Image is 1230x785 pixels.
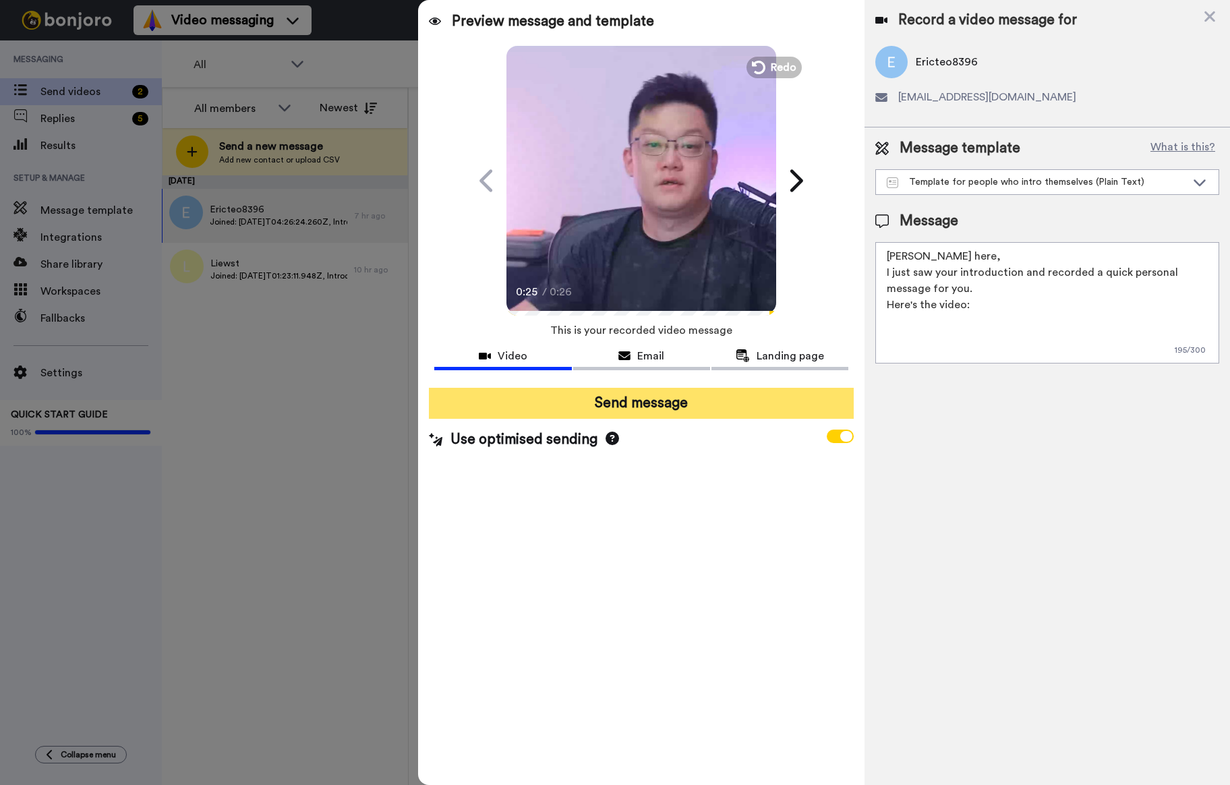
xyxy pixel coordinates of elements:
textarea: [PERSON_NAME] here, I just saw your introduction and recorded a quick personal message for you. H... [875,242,1219,364]
span: 0:26 [550,284,573,300]
span: This is your recorded video message [550,316,732,345]
span: Email [637,348,664,364]
span: Message [900,211,958,231]
span: / [542,284,547,300]
span: Message template [900,138,1020,158]
span: Landing page [757,348,824,364]
button: Send message [429,388,854,419]
span: [EMAIL_ADDRESS][DOMAIN_NAME] [898,89,1076,105]
span: Use optimised sending [450,430,597,450]
span: Video [498,348,527,364]
span: 0:25 [516,284,539,300]
div: Template for people who intro themselves (Plain Text) [887,175,1186,189]
img: Message-temps.svg [887,177,898,188]
button: What is this? [1146,138,1219,158]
